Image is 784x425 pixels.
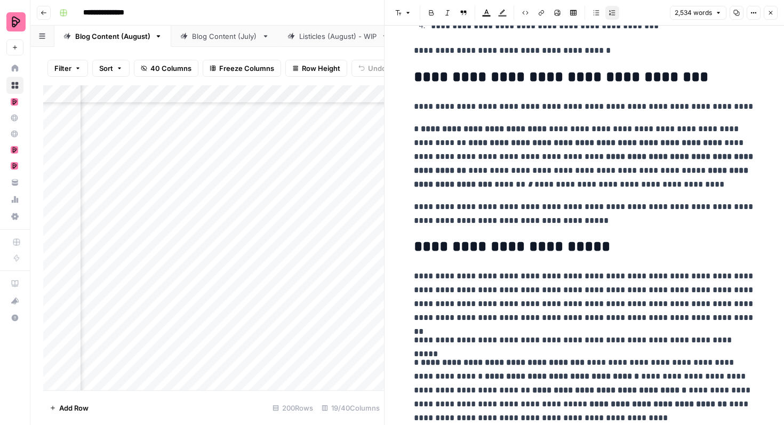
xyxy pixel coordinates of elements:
[43,399,95,416] button: Add Row
[368,63,386,74] span: Undo
[219,63,274,74] span: Freeze Columns
[268,399,317,416] div: 200 Rows
[675,8,712,18] span: 2,534 words
[54,63,71,74] span: Filter
[75,31,150,42] div: Blog Content (August)
[6,9,23,35] button: Workspace: Preply
[6,292,23,309] button: What's new?
[171,26,278,47] a: Blog Content (July)
[99,63,113,74] span: Sort
[285,60,347,77] button: Row Height
[6,12,26,31] img: Preply Logo
[6,60,23,77] a: Home
[6,77,23,94] a: Browse
[299,31,377,42] div: Listicles (August) - WIP
[150,63,191,74] span: 40 Columns
[11,146,18,154] img: mhz6d65ffplwgtj76gcfkrq5icux
[6,191,23,208] a: Usage
[11,162,18,170] img: mhz6d65ffplwgtj76gcfkrq5icux
[59,403,89,413] span: Add Row
[203,60,281,77] button: Freeze Columns
[47,60,88,77] button: Filter
[11,98,18,106] img: mhz6d65ffplwgtj76gcfkrq5icux
[6,174,23,191] a: Your Data
[6,208,23,225] a: Settings
[7,293,23,309] div: What's new?
[54,26,171,47] a: Blog Content (August)
[278,26,398,47] a: Listicles (August) - WIP
[134,60,198,77] button: 40 Columns
[670,6,726,20] button: 2,534 words
[317,399,384,416] div: 19/40 Columns
[6,275,23,292] a: AirOps Academy
[192,31,258,42] div: Blog Content (July)
[351,60,393,77] button: Undo
[92,60,130,77] button: Sort
[6,309,23,326] button: Help + Support
[302,63,340,74] span: Row Height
